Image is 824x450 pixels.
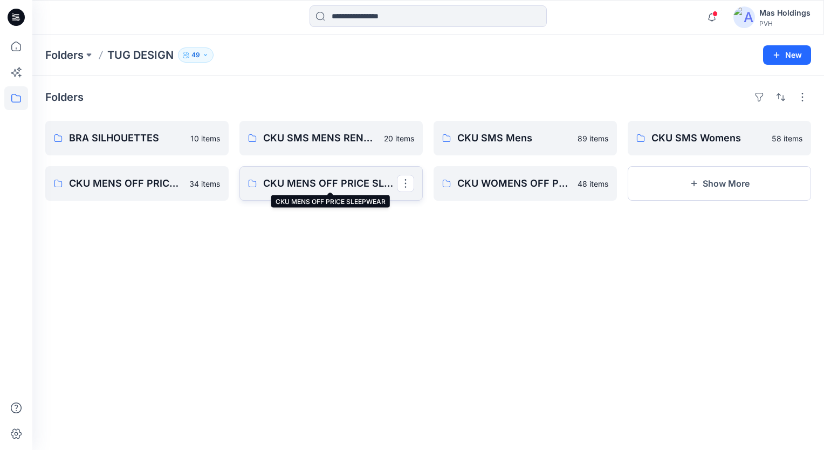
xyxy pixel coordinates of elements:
div: PVH [759,19,811,28]
a: CKU MENS OFF PRICE UNDERWEAR34 items [45,166,229,201]
p: BRA SILHOUETTES [69,131,184,146]
h4: Folders [45,91,84,104]
p: CKU WOMENS OFF PRICE UNDERWEAR [457,176,571,191]
button: Show More [628,166,811,201]
p: 58 items [772,133,802,144]
p: 49 [191,49,200,61]
p: 34 items [189,178,220,189]
p: 48 items [578,178,608,189]
a: CKU SMS MENS RENDERS20 items [239,121,423,155]
p: 10 items [190,133,220,144]
p: 89 items [578,133,608,144]
button: 49 [178,47,214,63]
button: New [763,45,811,65]
img: avatar [733,6,755,28]
p: CKU MENS OFF PRICE UNDERWEAR [69,176,183,191]
p: CKU SMS Womens [651,131,765,146]
p: CKU SMS Mens [457,131,571,146]
a: CKU MENS OFF PRICE SLEEPWEAR [239,166,423,201]
p: CKU MENS OFF PRICE SLEEPWEAR [263,176,397,191]
a: Folders [45,47,84,63]
p: 20 items [384,133,414,144]
a: BRA SILHOUETTES10 items [45,121,229,155]
p: TUG DESIGN [107,47,174,63]
a: CKU SMS Mens89 items [434,121,617,155]
a: CKU SMS Womens58 items [628,121,811,155]
div: Mas Holdings [759,6,811,19]
p: CKU SMS MENS RENDERS [263,131,377,146]
a: CKU WOMENS OFF PRICE UNDERWEAR48 items [434,166,617,201]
